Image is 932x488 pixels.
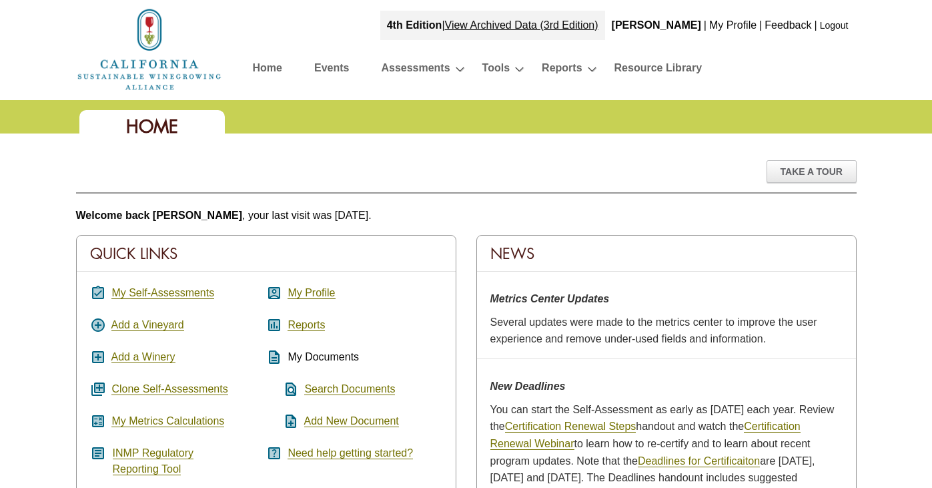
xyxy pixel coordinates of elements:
a: My Metrics Calculations [111,415,224,427]
div: | [703,11,708,40]
a: Certification Renewal Steps [505,421,636,433]
a: Search Documents [304,383,395,395]
i: add_circle [90,317,106,333]
strong: 4th Edition [387,19,442,31]
a: Home [253,59,282,82]
a: Need help getting started? [288,447,413,459]
div: | [813,11,819,40]
i: queue [90,381,106,397]
i: assignment_turned_in [90,285,106,301]
b: Welcome back [PERSON_NAME] [76,210,243,221]
span: My Documents [288,351,359,362]
a: My Self-Assessments [111,287,214,299]
i: article [90,445,106,461]
a: Events [314,59,349,82]
a: Logout [820,20,849,31]
a: Add a Vineyard [111,319,184,331]
a: Add a Winery [111,351,175,363]
i: find_in_page [266,381,299,397]
div: | [380,11,605,40]
span: Home [126,115,178,138]
b: [PERSON_NAME] [612,19,701,31]
a: Add New Document [304,415,399,427]
a: My Profile [709,19,757,31]
a: Clone Self-Assessments [111,383,227,395]
a: Home [76,43,223,54]
i: note_add [266,413,299,429]
span: Several updates were made to the metrics center to improve the user experience and remove under-u... [490,316,817,345]
a: Deadlines for Certificaiton [638,455,760,467]
div: Take A Tour [767,160,857,183]
a: View Archived Data (3rd Edition) [445,19,598,31]
a: Resource Library [614,59,703,82]
p: , your last visit was [DATE]. [76,207,857,224]
div: | [758,11,763,40]
div: News [477,236,856,272]
a: Reports [288,319,325,331]
a: Certification Renewal Webinar [490,421,801,450]
i: add_box [90,349,106,365]
strong: New Deadlines [490,381,566,392]
i: description [266,349,282,365]
img: logo_cswa2x.png [76,7,223,92]
i: help_center [266,445,282,461]
a: INMP RegulatoryReporting Tool [113,447,194,475]
i: account_box [266,285,282,301]
a: Feedback [765,19,811,31]
a: My Profile [288,287,335,299]
a: Tools [482,59,510,82]
i: assessment [266,317,282,333]
strong: Metrics Center Updates [490,293,610,304]
div: Quick Links [77,236,456,272]
a: Reports [542,59,582,82]
a: Assessments [381,59,450,82]
i: calculate [90,413,106,429]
